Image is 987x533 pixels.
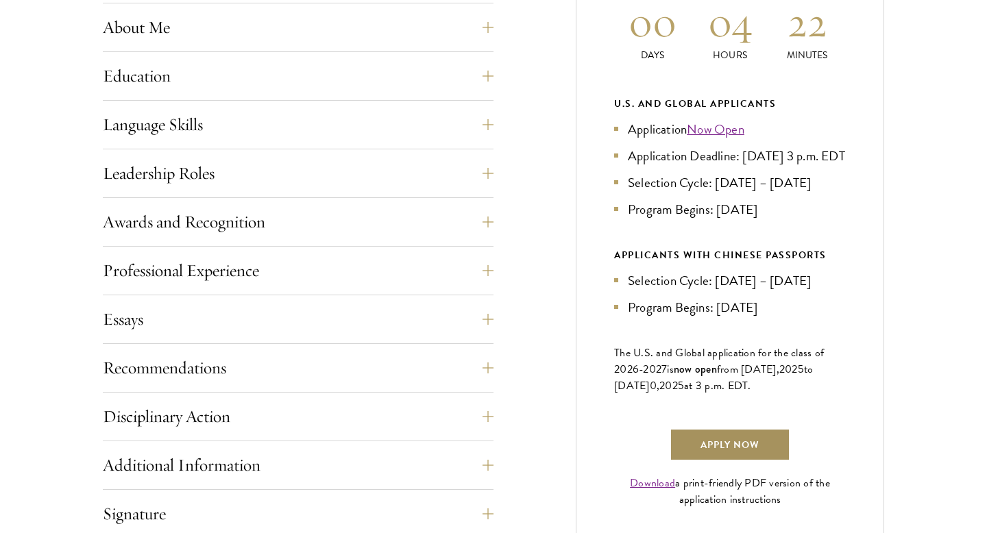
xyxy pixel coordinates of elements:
li: Program Begins: [DATE] [614,199,846,219]
a: Download [630,475,675,491]
p: Hours [692,48,769,62]
p: Minutes [768,48,846,62]
span: 202 [659,377,678,394]
button: Leadership Roles [103,157,493,190]
div: a print-friendly PDF version of the application instructions [614,475,846,508]
li: Application Deadline: [DATE] 3 p.m. EDT [614,146,846,166]
button: About Me [103,11,493,44]
span: 5 [678,377,684,394]
button: Disciplinary Action [103,400,493,433]
span: 7 [661,361,667,377]
button: Essays [103,303,493,336]
button: Recommendations [103,351,493,384]
p: Days [614,48,692,62]
span: 6 [633,361,639,377]
button: Awards and Recognition [103,206,493,238]
button: Additional Information [103,449,493,482]
button: Professional Experience [103,254,493,287]
a: Now Open [687,119,744,139]
span: from [DATE], [717,361,779,377]
span: to [DATE] [614,361,813,394]
li: Program Begins: [DATE] [614,297,846,317]
span: is [667,361,674,377]
span: The U.S. and Global application for the class of 202 [614,345,824,377]
span: now open [674,361,717,377]
button: Language Skills [103,108,493,141]
span: at 3 p.m. EDT. [684,377,751,394]
li: Selection Cycle: [DATE] – [DATE] [614,173,846,193]
span: , [657,377,659,394]
li: Application [614,119,846,139]
span: 0 [650,377,657,394]
a: Apply Now [670,428,790,461]
li: Selection Cycle: [DATE] – [DATE] [614,271,846,290]
button: Education [103,60,493,92]
span: 5 [798,361,804,377]
div: APPLICANTS WITH CHINESE PASSPORTS [614,247,846,264]
span: 202 [779,361,798,377]
div: U.S. and Global Applicants [614,95,846,112]
span: -202 [639,361,661,377]
button: Signature [103,497,493,530]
